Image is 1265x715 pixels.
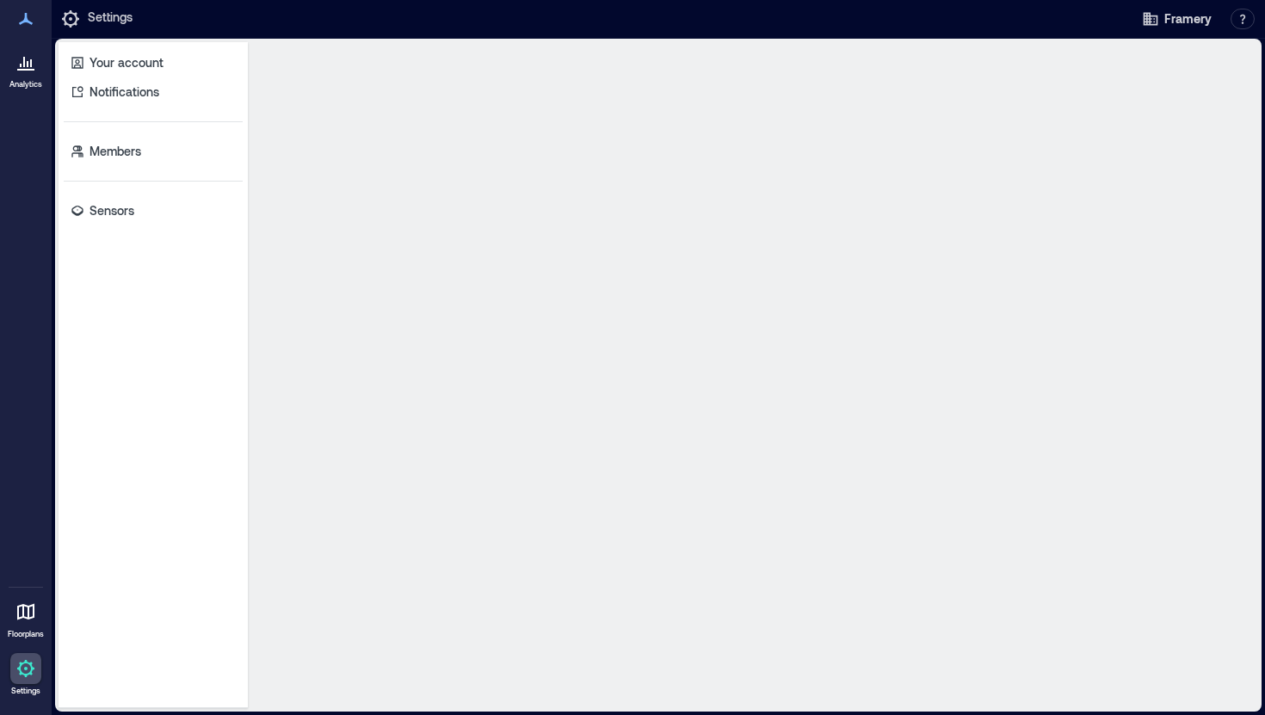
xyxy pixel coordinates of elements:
a: Members [64,138,243,165]
a: Sensors [64,197,243,225]
p: Sensors [89,202,134,219]
p: Your account [89,54,164,71]
p: Settings [88,9,133,29]
button: Framery [1137,5,1217,33]
p: Members [89,143,141,160]
a: Notifications [64,78,243,106]
p: Notifications [89,83,159,101]
a: Your account [64,49,243,77]
p: Analytics [9,79,42,89]
p: Floorplans [8,629,44,639]
a: Floorplans [3,591,49,644]
a: Settings [5,648,46,701]
a: Analytics [4,41,47,95]
p: Settings [11,686,40,696]
span: Framery [1164,10,1212,28]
